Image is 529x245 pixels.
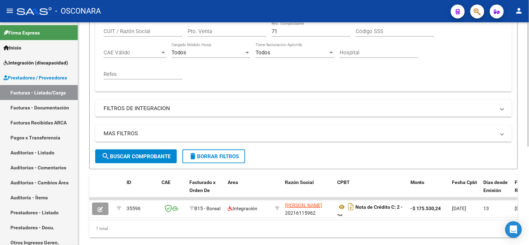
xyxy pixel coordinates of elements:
div: 20216115962 [285,201,332,216]
span: Integración (discapacidad) [3,59,68,67]
datatable-header-cell: CAE [159,175,187,206]
span: Días desde Emisión [484,179,508,193]
span: Area [228,179,238,185]
span: [DATE] [452,206,467,212]
span: Todos [256,49,270,56]
span: CPBT [337,179,350,185]
button: Buscar Comprobante [95,150,177,163]
span: Todos [172,49,186,56]
span: Inicio [3,44,21,52]
mat-panel-title: FILTROS DE INTEGRACION [104,105,495,112]
span: 13 [484,206,489,212]
strong: -$ 175.530,24 [410,206,441,212]
mat-icon: menu [6,7,14,15]
mat-expansion-panel-header: MAS FILTROS [95,125,512,142]
span: Fecha Cpbt [452,179,477,185]
datatable-header-cell: Facturado x Orden De [187,175,225,206]
span: Integración [228,206,257,212]
datatable-header-cell: CPBT [334,175,408,206]
span: [PERSON_NAME] [285,202,322,208]
span: Razón Social [285,179,314,185]
span: CAE Válido [104,49,160,56]
i: Descargar documento [346,201,355,213]
span: Facturado x Orden De [189,179,216,193]
span: B15 - Boreal [194,206,220,212]
button: Borrar Filtros [182,150,245,163]
mat-icon: delete [189,152,197,160]
div: 1 total [89,220,518,238]
mat-panel-title: MAS FILTROS [104,130,495,137]
span: - OSCONARA [55,3,101,19]
datatable-header-cell: Fecha Cpbt [449,175,481,206]
span: ID [127,179,131,185]
span: Prestadores / Proveedores [3,74,67,82]
datatable-header-cell: Monto [408,175,449,206]
datatable-header-cell: ID [124,175,159,206]
datatable-header-cell: Area [225,175,272,206]
span: CAE [161,179,171,185]
span: Firma Express [3,29,40,37]
span: 35596 [127,206,141,212]
datatable-header-cell: Días desde Emisión [481,175,512,206]
mat-expansion-panel-header: FILTROS DE INTEGRACION [95,100,512,117]
datatable-header-cell: Razón Social [282,175,334,206]
strong: Nota de Crédito C: 2 - 36 [337,205,403,220]
span: Borrar Filtros [189,153,239,160]
mat-icon: person [515,7,523,15]
span: Buscar Comprobante [101,153,171,160]
span: Monto [410,179,425,185]
mat-icon: search [101,152,110,160]
div: Open Intercom Messenger [505,221,522,238]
